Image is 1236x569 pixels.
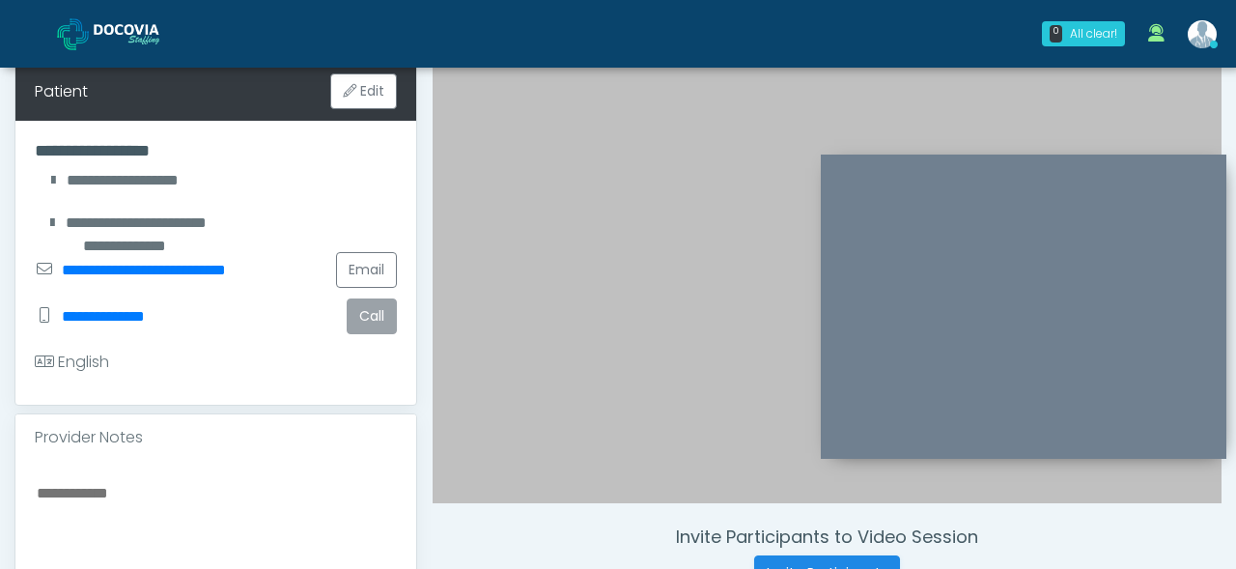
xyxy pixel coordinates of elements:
[57,18,89,50] img: Docovia
[1050,25,1062,43] div: 0
[15,414,416,461] div: Provider Notes
[1070,25,1117,43] div: All clear!
[57,2,190,65] a: Docovia
[1188,20,1217,48] img: Naina Venkatesh
[347,299,397,334] button: Call
[15,8,73,66] button: Open LiveChat chat widget
[94,24,190,43] img: Docovia
[1030,14,1137,54] a: 0 All clear!
[433,526,1222,548] h4: Invite Participants to Video Session
[35,351,109,374] div: English
[35,80,88,103] div: Patient
[336,252,397,288] a: Email
[330,73,397,109] button: Edit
